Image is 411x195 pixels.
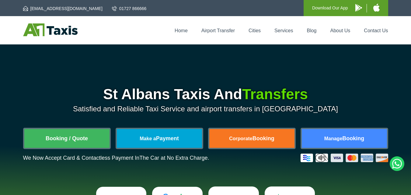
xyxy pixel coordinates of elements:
[23,5,103,12] a: [EMAIL_ADDRESS][DOMAIN_NAME]
[23,155,209,161] p: We Now Accept Card & Contactless Payment In
[355,4,362,12] img: A1 Taxis Android App
[229,136,252,141] span: Corporate
[242,86,308,102] span: Transfers
[139,155,209,161] span: The Car at No Extra Charge.
[373,4,380,12] img: A1 Taxis iPhone App
[201,28,235,33] a: Airport Transfer
[307,28,316,33] a: Blog
[301,154,388,162] img: Credit And Debit Cards
[175,28,188,33] a: Home
[249,28,261,33] a: Cities
[324,136,343,141] span: Manage
[23,87,388,102] h1: St Albans Taxis And
[364,28,388,33] a: Contact Us
[274,28,293,33] a: Services
[112,5,147,12] a: 01727 866666
[117,129,202,148] a: Make aPayment
[23,105,388,113] p: Satisfied and Reliable Taxi Service and airport transfers in [GEOGRAPHIC_DATA]
[209,129,294,148] a: CorporateBooking
[330,28,350,33] a: About Us
[24,129,110,148] a: Booking / Quote
[140,136,156,141] span: Make a
[302,129,387,148] a: ManageBooking
[23,23,78,36] img: A1 Taxis St Albans LTD
[312,4,348,12] p: Download Our App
